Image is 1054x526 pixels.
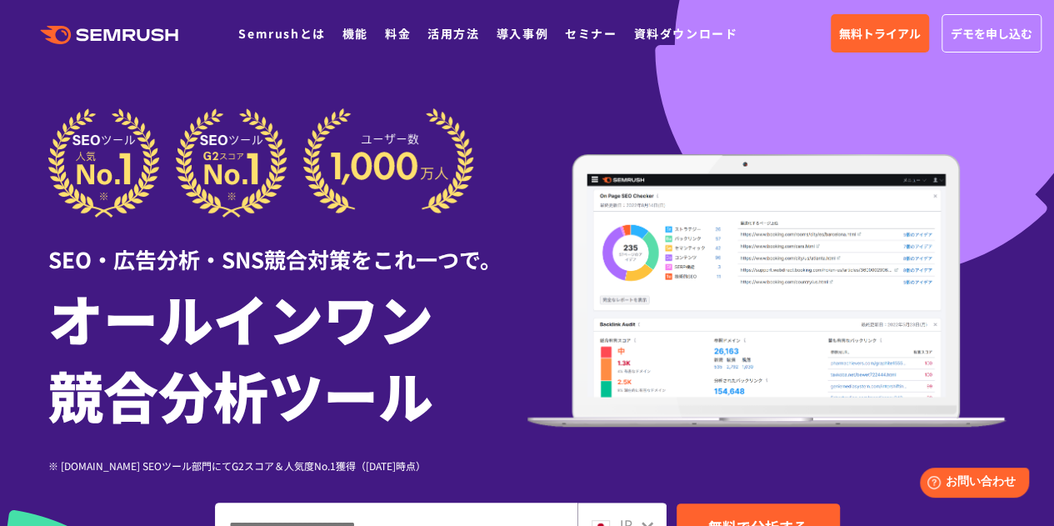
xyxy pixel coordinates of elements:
[48,218,527,275] div: SEO・広告分析・SNS競合対策をこれ一つで。
[427,25,479,42] a: 活用方法
[831,14,929,53] a: 無料トライアル
[942,14,1042,53] a: デモを申し込む
[342,25,368,42] a: 機能
[839,24,921,43] span: 無料トライアル
[906,461,1036,508] iframe: Help widget launcher
[385,25,411,42] a: 料金
[238,25,325,42] a: Semrushとは
[565,25,617,42] a: セミナー
[497,25,548,42] a: 導入事例
[951,24,1032,43] span: デモを申し込む
[48,279,527,433] h1: オールインワン 競合分析ツール
[633,25,737,42] a: 資料ダウンロード
[48,458,527,473] div: ※ [DOMAIN_NAME] SEOツール部門にてG2スコア＆人気度No.1獲得（[DATE]時点）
